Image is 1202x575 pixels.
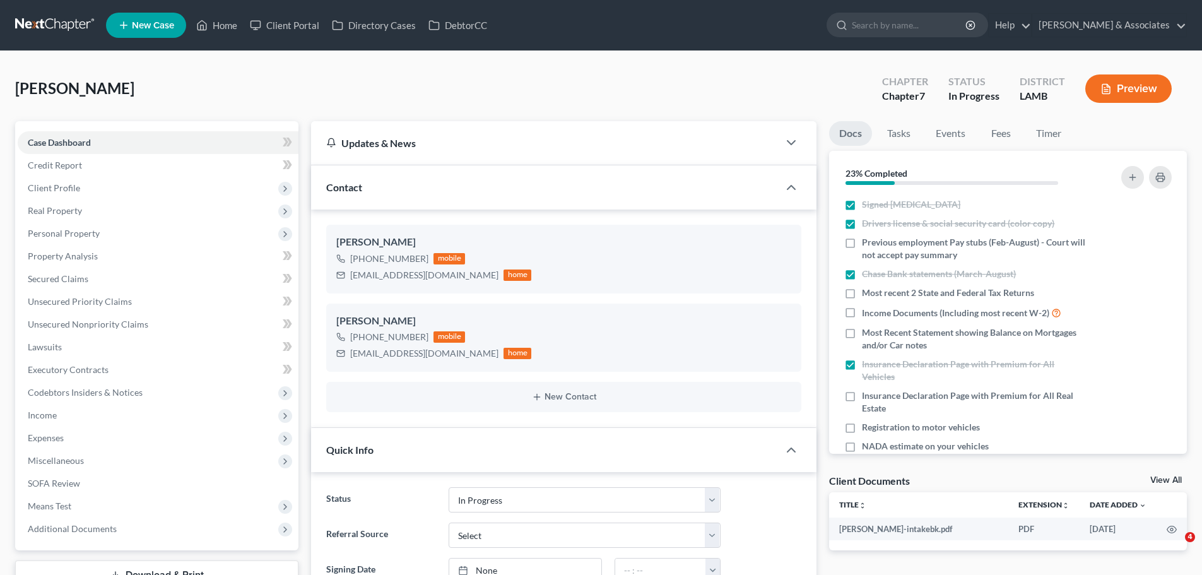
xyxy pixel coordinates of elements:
a: [PERSON_NAME] & Associates [1032,14,1186,37]
i: unfold_more [1062,502,1069,509]
span: Chase Bank statements (March-August) [862,268,1016,280]
span: Most recent 2 State and Federal Tax Returns [862,287,1034,299]
a: Secured Claims [18,268,298,290]
a: Fees [981,121,1021,146]
span: Contact [326,181,362,193]
label: Status [320,487,442,513]
span: Case Dashboard [28,137,91,148]
td: PDF [1008,518,1080,540]
a: Tasks [877,121,921,146]
div: [PHONE_NUMBER] [350,252,428,265]
span: Insurance Declaration Page with Premium for All Real Estate [862,389,1087,415]
td: [PERSON_NAME]-intakebk.pdf [829,518,1008,540]
span: Personal Property [28,228,100,239]
span: Most Recent Statement showing Balance on Mortgages and/or Car notes [862,326,1087,352]
div: [EMAIL_ADDRESS][DOMAIN_NAME] [350,347,498,360]
span: Miscellaneous [28,455,84,466]
iframe: Intercom live chat [1159,532,1189,562]
div: LAMB [1020,89,1065,104]
span: Unsecured Nonpriority Claims [28,319,148,329]
a: Unsecured Nonpriority Claims [18,313,298,336]
span: Quick Info [326,444,374,456]
button: New Contact [336,392,791,402]
span: Additional Documents [28,523,117,534]
span: SOFA Review [28,478,80,489]
span: NADA estimate on your vehicles [862,440,989,453]
div: District [1020,74,1065,89]
span: Executory Contracts [28,364,109,375]
span: Drivers license & social security card (color copy) [862,217,1054,230]
a: Executory Contracts [18,359,298,381]
span: Unsecured Priority Claims [28,296,132,307]
span: [PERSON_NAME] [15,79,134,97]
div: home [504,270,531,281]
span: Income [28,410,57,420]
span: Income Documents (Including most recent W-2) [862,307,1049,319]
td: [DATE] [1080,518,1157,540]
a: SOFA Review [18,472,298,495]
div: mobile [433,253,465,264]
span: Lawsuits [28,341,62,352]
i: expand_more [1139,502,1146,509]
i: unfold_more [859,502,866,509]
div: [EMAIL_ADDRESS][DOMAIN_NAME] [350,269,498,282]
span: Real Property [28,205,82,216]
div: In Progress [948,89,999,104]
a: Extensionunfold_more [1018,500,1069,509]
span: Credit Report [28,160,82,170]
div: [PERSON_NAME] [336,314,791,329]
div: Client Documents [829,474,910,487]
span: Expenses [28,432,64,443]
a: Directory Cases [326,14,422,37]
div: mobile [433,331,465,343]
div: home [504,348,531,359]
a: DebtorCC [422,14,493,37]
span: New Case [132,21,174,30]
a: Titleunfold_more [839,500,866,509]
span: Secured Claims [28,273,88,284]
span: Insurance Declaration Page with Premium for All Vehicles [862,358,1087,383]
div: Updates & News [326,136,763,150]
button: Preview [1085,74,1172,103]
label: Referral Source [320,523,442,548]
span: Registration to motor vehicles [862,421,980,434]
div: [PERSON_NAME] [336,235,791,250]
a: View All [1150,476,1182,485]
div: Chapter [882,89,928,104]
span: Means Test [28,501,71,511]
a: Help [989,14,1031,37]
a: Client Portal [244,14,326,37]
strong: 23% Completed [846,168,907,179]
span: Property Analysis [28,251,98,261]
a: Date Added expand_more [1090,500,1146,509]
span: Previous employment Pay stubs (Feb-August) - Court will not accept pay summary [862,236,1087,261]
span: 4 [1185,532,1195,542]
div: Status [948,74,999,89]
a: Property Analysis [18,245,298,268]
div: [PHONE_NUMBER] [350,331,428,343]
a: Unsecured Priority Claims [18,290,298,313]
a: Credit Report [18,154,298,177]
input: Search by name... [852,13,967,37]
span: Codebtors Insiders & Notices [28,387,143,398]
a: Case Dashboard [18,131,298,154]
a: Lawsuits [18,336,298,359]
a: Events [926,121,975,146]
a: Home [190,14,244,37]
a: Timer [1026,121,1071,146]
div: Chapter [882,74,928,89]
span: Signed [MEDICAL_DATA] [862,198,960,211]
a: Docs [829,121,872,146]
span: Client Profile [28,182,80,193]
span: 7 [919,90,925,102]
